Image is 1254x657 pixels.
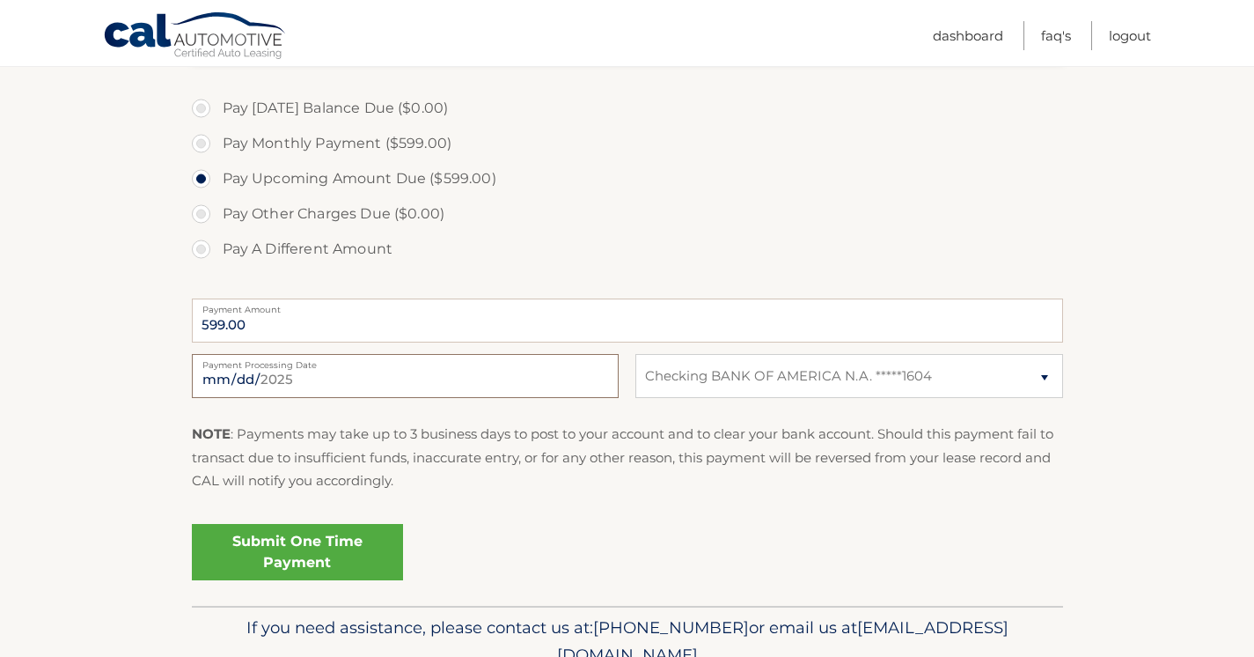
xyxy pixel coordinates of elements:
a: FAQ's [1041,21,1071,50]
strong: NOTE [192,425,231,442]
label: Pay Other Charges Due ($0.00) [192,196,1063,232]
span: [PHONE_NUMBER] [593,617,749,638]
a: Logout [1109,21,1151,50]
a: Submit One Time Payment [192,524,403,580]
a: Cal Automotive [103,11,288,63]
label: Payment Amount [192,299,1063,313]
a: Dashboard [933,21,1003,50]
label: Pay [DATE] Balance Due ($0.00) [192,91,1063,126]
label: Payment Processing Date [192,354,619,368]
label: Pay Upcoming Amount Due ($599.00) [192,161,1063,196]
p: : Payments may take up to 3 business days to post to your account and to clear your bank account.... [192,423,1063,492]
input: Payment Date [192,354,619,398]
input: Payment Amount [192,299,1063,343]
label: Pay Monthly Payment ($599.00) [192,126,1063,161]
label: Pay A Different Amount [192,232,1063,267]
